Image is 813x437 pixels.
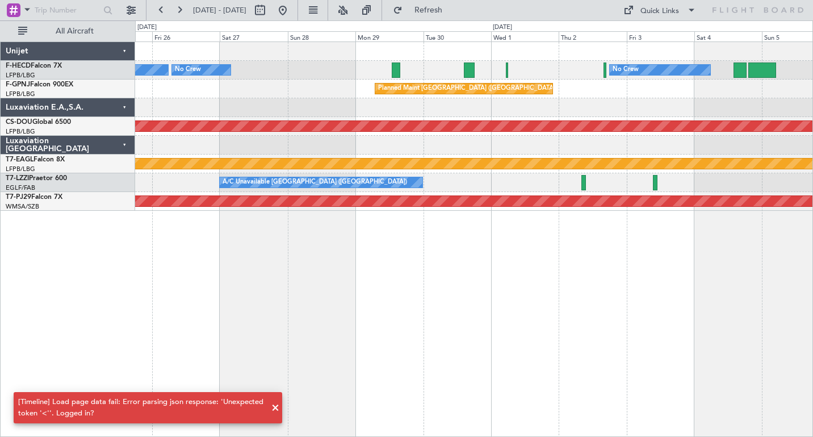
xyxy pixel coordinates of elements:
[6,165,35,173] a: LFPB/LBG
[618,1,702,19] button: Quick Links
[220,31,287,41] div: Sat 27
[6,175,29,182] span: T7-LZZI
[6,175,67,182] a: T7-LZZIPraetor 600
[694,31,762,41] div: Sat 4
[6,119,71,126] a: CS-DOUGlobal 6500
[6,81,73,88] a: F-GPNJFalcon 900EX
[175,61,201,78] div: No Crew
[378,80,557,97] div: Planned Maint [GEOGRAPHIC_DATA] ([GEOGRAPHIC_DATA])
[18,397,265,419] div: [Timeline] Load page data fail: Error parsing json response: 'Unexpected token '<''. Logged in?
[30,27,120,35] span: All Aircraft
[6,63,62,69] a: F-HECDFalcon 7X
[35,2,100,19] input: Trip Number
[627,31,694,41] div: Fri 3
[493,23,512,32] div: [DATE]
[152,31,220,41] div: Fri 26
[6,156,33,163] span: T7-EAGL
[405,6,452,14] span: Refresh
[288,31,355,41] div: Sun 28
[6,194,31,201] span: T7-PJ29
[491,31,559,41] div: Wed 1
[640,6,679,17] div: Quick Links
[6,90,35,98] a: LFPB/LBG
[6,119,32,126] span: CS-DOU
[137,23,157,32] div: [DATE]
[223,174,407,191] div: A/C Unavailable [GEOGRAPHIC_DATA] ([GEOGRAPHIC_DATA])
[193,5,246,15] span: [DATE] - [DATE]
[12,22,123,40] button: All Aircraft
[6,202,39,211] a: WMSA/SZB
[6,71,35,80] a: LFPB/LBG
[424,31,491,41] div: Tue 30
[388,1,456,19] button: Refresh
[6,63,31,69] span: F-HECD
[6,156,65,163] a: T7-EAGLFalcon 8X
[613,61,639,78] div: No Crew
[6,194,62,201] a: T7-PJ29Falcon 7X
[6,127,35,136] a: LFPB/LBG
[355,31,423,41] div: Mon 29
[559,31,626,41] div: Thu 2
[6,81,30,88] span: F-GPNJ
[6,184,35,192] a: EGLF/FAB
